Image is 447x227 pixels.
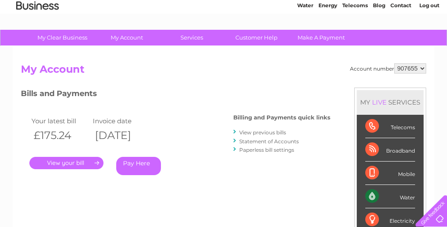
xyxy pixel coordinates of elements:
[29,157,103,169] a: .
[92,30,162,45] a: My Account
[21,88,330,102] h3: Bills and Payments
[318,36,337,43] a: Energy
[116,157,161,175] a: Pay Here
[286,30,356,45] a: Make A Payment
[91,115,152,127] td: Invoice date
[239,147,294,153] a: Paperless bill settings
[419,36,439,43] a: Log out
[221,30,292,45] a: Customer Help
[390,36,411,43] a: Contact
[342,36,368,43] a: Telecoms
[239,129,286,136] a: View previous bills
[29,127,91,144] th: £175.24
[365,185,415,208] div: Water
[239,138,299,145] a: Statement of Accounts
[370,98,388,106] div: LIVE
[297,36,313,43] a: Water
[23,5,425,41] div: Clear Business is a trading name of Verastar Limited (registered in [GEOGRAPHIC_DATA] No. 3667643...
[365,162,415,185] div: Mobile
[21,63,426,79] h2: My Account
[373,36,385,43] a: Blog
[350,63,426,74] div: Account number
[233,114,330,121] h4: Billing and Payments quick links
[29,115,91,127] td: Your latest bill
[27,30,97,45] a: My Clear Business
[365,115,415,138] div: Telecoms
[357,90,424,114] div: MY SERVICES
[91,127,152,144] th: [DATE]
[16,22,59,48] img: logo.png
[287,4,345,15] a: 0333 014 3131
[157,30,227,45] a: Services
[365,138,415,162] div: Broadband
